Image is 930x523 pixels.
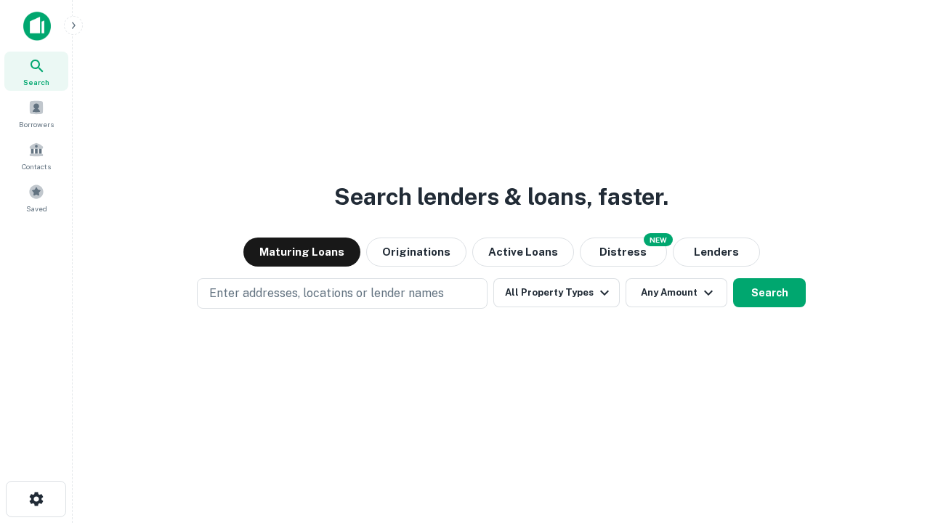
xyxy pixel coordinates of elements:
[857,407,930,477] iframe: Chat Widget
[733,278,806,307] button: Search
[472,238,574,267] button: Active Loans
[19,118,54,130] span: Borrowers
[4,52,68,91] a: Search
[197,278,488,309] button: Enter addresses, locations or lender names
[23,12,51,41] img: capitalize-icon.png
[366,238,466,267] button: Originations
[626,278,727,307] button: Any Amount
[22,161,51,172] span: Contacts
[4,136,68,175] a: Contacts
[580,238,667,267] button: Search distressed loans with lien and other non-mortgage details.
[209,285,444,302] p: Enter addresses, locations or lender names
[243,238,360,267] button: Maturing Loans
[334,179,668,214] h3: Search lenders & loans, faster.
[4,94,68,133] a: Borrowers
[4,178,68,217] a: Saved
[23,76,49,88] span: Search
[26,203,47,214] span: Saved
[673,238,760,267] button: Lenders
[644,233,673,246] div: NEW
[493,278,620,307] button: All Property Types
